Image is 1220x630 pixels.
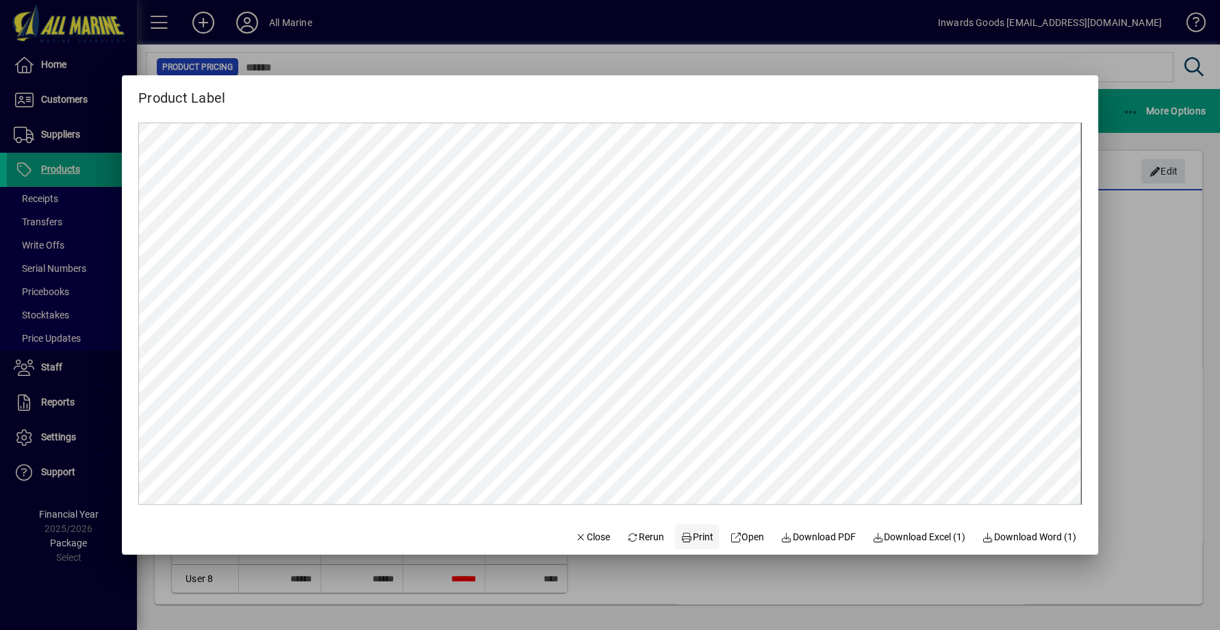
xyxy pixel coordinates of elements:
[681,530,713,544] span: Print
[570,525,616,549] button: Close
[724,525,770,549] a: Open
[675,525,719,549] button: Print
[730,530,765,544] span: Open
[867,525,971,549] button: Download Excel (1)
[780,530,856,544] span: Download PDF
[976,525,1082,549] button: Download Word (1)
[575,530,611,544] span: Close
[982,530,1076,544] span: Download Word (1)
[122,75,242,109] h2: Product Label
[626,530,664,544] span: Rerun
[872,530,966,544] span: Download Excel (1)
[775,525,861,549] a: Download PDF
